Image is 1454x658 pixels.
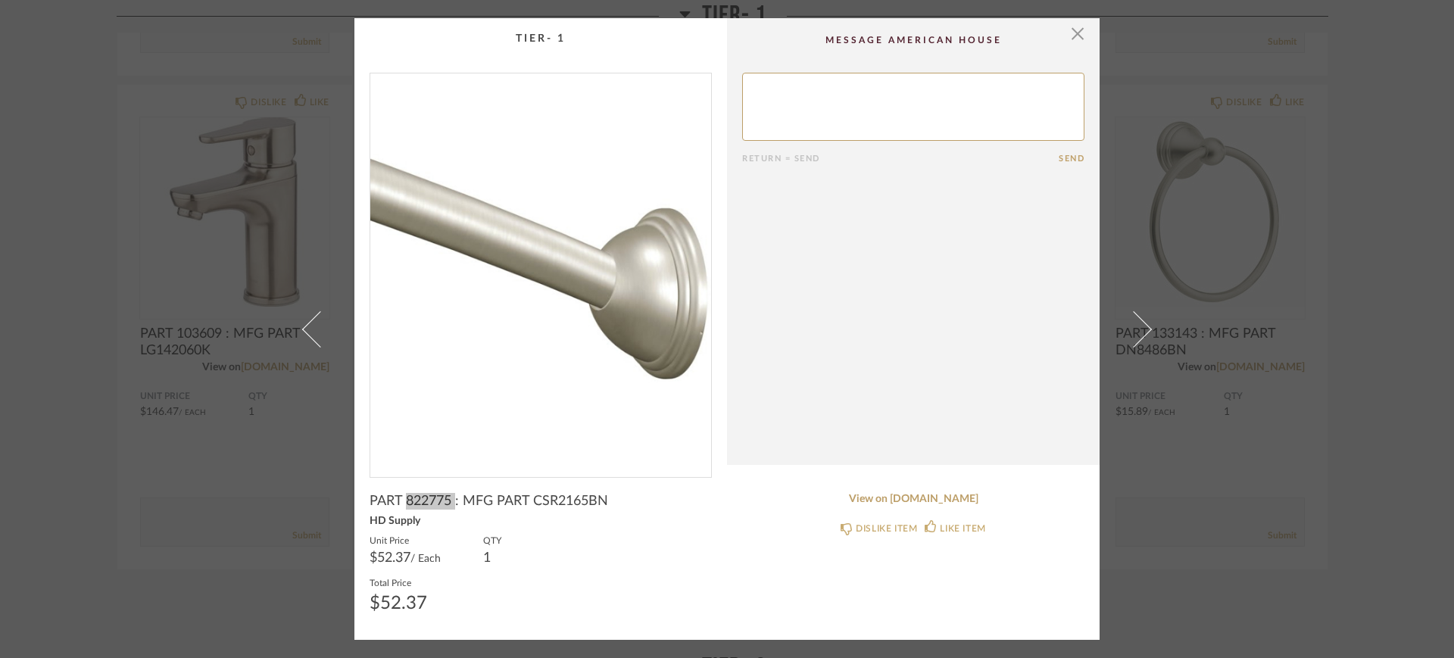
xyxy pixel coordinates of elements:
[483,552,501,564] div: 1
[370,594,427,613] div: $52.37
[1062,18,1093,48] button: Close
[370,576,427,588] label: Total Price
[370,73,711,465] div: 0
[856,521,917,536] div: DISLIKE ITEM
[370,493,608,510] span: PART 822775 : MFG PART CSR2165BN
[742,493,1084,506] a: View on [DOMAIN_NAME]
[483,534,501,546] label: QTY
[370,551,410,565] span: $52.37
[370,73,711,465] img: 289bfffa-ce8b-4333-9fad-fe7239e490aa_1000x1000.jpg
[370,516,712,528] div: HD Supply
[370,534,441,546] label: Unit Price
[940,521,985,536] div: LIKE ITEM
[742,154,1059,164] div: Return = Send
[1059,154,1084,164] button: Send
[410,554,441,564] span: / Each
